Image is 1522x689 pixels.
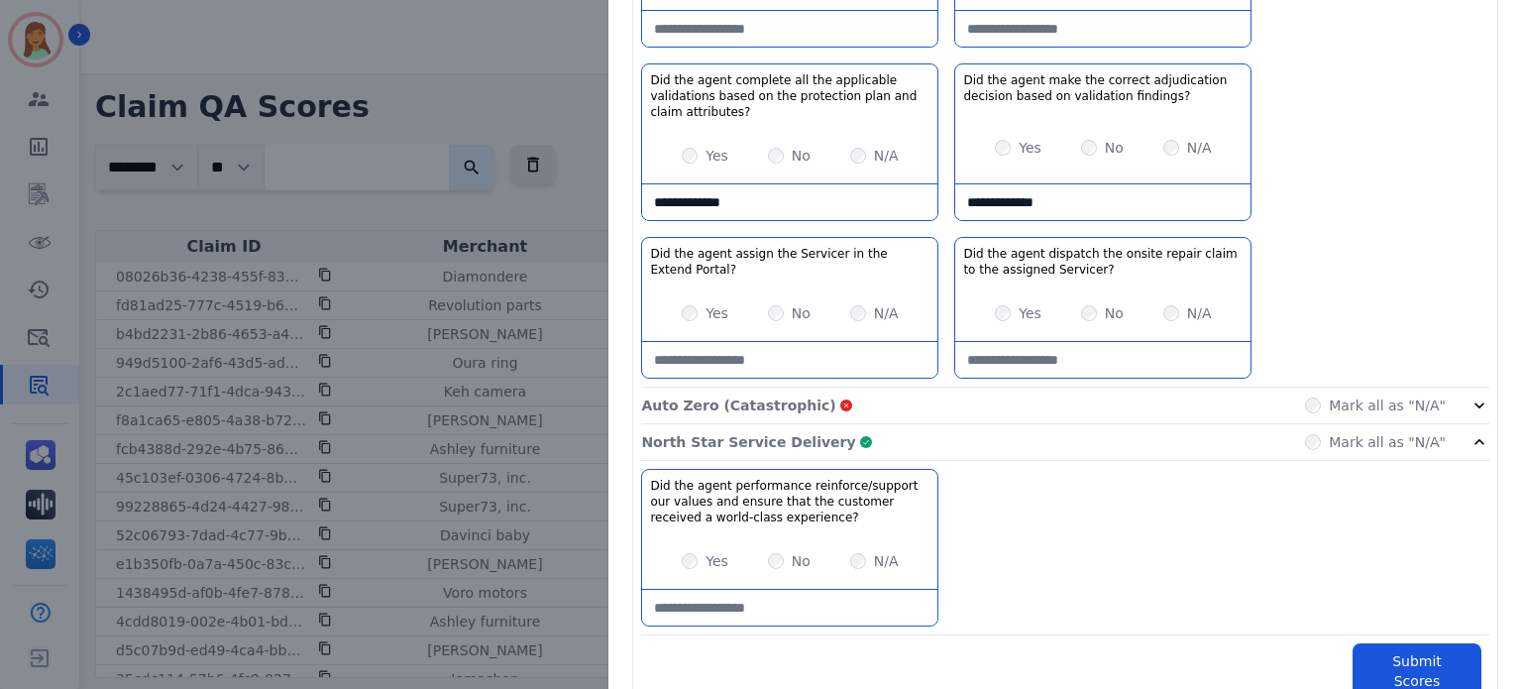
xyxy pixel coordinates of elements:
[706,146,728,166] label: Yes
[706,303,728,323] label: Yes
[641,432,855,452] p: North Star Service Delivery
[874,551,899,571] label: N/A
[1019,303,1041,323] label: Yes
[1019,138,1041,158] label: Yes
[641,396,835,415] p: Auto Zero (Catastrophic)
[1329,396,1446,415] label: Mark all as "N/A"
[1329,432,1446,452] label: Mark all as "N/A"
[792,551,811,571] label: No
[874,303,899,323] label: N/A
[792,303,811,323] label: No
[650,72,929,120] h3: Did the agent complete all the applicable validations based on the protection plan and claim attr...
[1187,303,1212,323] label: N/A
[650,478,929,525] h3: Did the agent performance reinforce/support our values and ensure that the customer received a wo...
[963,246,1243,278] h3: Did the agent dispatch the onsite repair claim to the assigned Servicer?
[792,146,811,166] label: No
[963,72,1243,104] h3: Did the agent make the correct adjudication decision based on validation findings?
[874,146,899,166] label: N/A
[650,246,929,278] h3: Did the agent assign the Servicer in the Extend Portal?
[1187,138,1212,158] label: N/A
[1105,138,1124,158] label: No
[1105,303,1124,323] label: No
[706,551,728,571] label: Yes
